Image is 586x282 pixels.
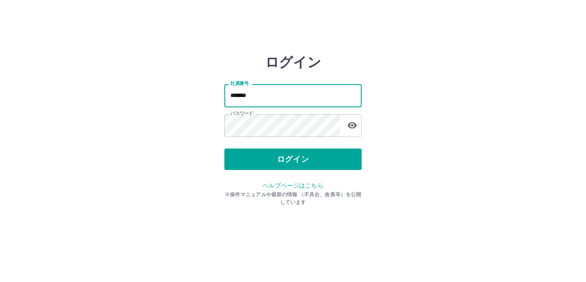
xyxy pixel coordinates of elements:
[224,191,362,206] p: ※操作マニュアルや最新の情報 （不具合、改善等）を公開しています
[230,80,248,87] label: 社員番号
[224,149,362,170] button: ログイン
[263,182,323,189] a: ヘルプページはこちら
[265,54,321,70] h2: ログイン
[230,110,253,117] label: パスワード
